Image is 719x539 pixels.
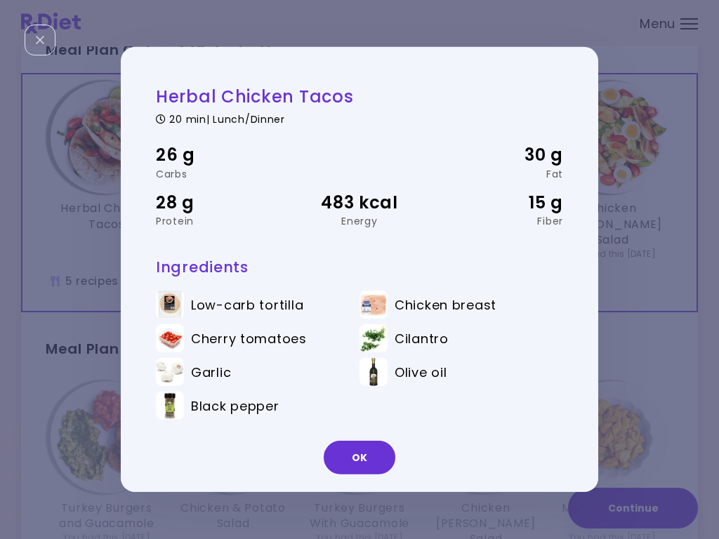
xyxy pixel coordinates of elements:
button: OK [324,441,395,474]
span: Black pepper [191,398,279,413]
div: Fat [428,168,563,178]
div: 28 g [156,189,291,215]
div: 20 min | Lunch/Dinner [156,111,563,124]
span: Chicken breast [395,297,496,312]
span: Garlic [191,364,231,380]
div: 30 g [428,142,563,168]
div: Protein [156,216,291,226]
h2: Herbal Chicken Tacos [156,86,563,107]
span: Low-carb tortilla [191,297,303,312]
span: Olive oil [395,364,447,380]
h3: Ingredients [156,258,563,277]
span: Cilantro [395,331,449,346]
div: Fiber [428,216,563,226]
div: 483 kcal [291,189,427,215]
div: Carbs [156,168,291,178]
div: 15 g [428,189,563,215]
div: 26 g [156,142,291,168]
span: Cherry tomatoes [191,331,307,346]
div: Close [25,25,55,55]
div: Energy [291,216,427,226]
